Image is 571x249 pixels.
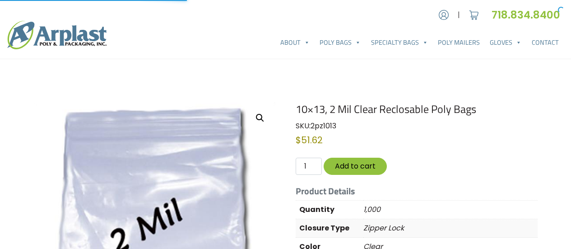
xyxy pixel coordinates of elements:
a: Poly Mailers [433,33,485,52]
bdi: 51.62 [296,134,323,146]
th: Closure Type [296,219,363,238]
th: Quantity [296,201,363,219]
a: Specialty Bags [366,33,433,52]
span: SKU: [296,121,336,131]
img: logo [7,21,107,49]
h1: 10×13, 2 Mil Clear Reclosable Poly Bags [296,103,538,116]
a: Contact [527,33,564,52]
p: Zipper Lock [363,219,538,237]
a: About [275,33,315,52]
a: View full-screen image gallery [252,110,268,126]
span: 2pz1013 [311,121,336,131]
span: | [458,9,460,20]
p: 1,000 [363,201,538,219]
h5: Product Details [296,186,538,197]
span: $ [296,134,301,146]
a: Poly Bags [315,33,366,52]
button: Add to cart [324,158,387,174]
input: Qty [296,158,322,175]
a: 718.834.8400 [492,8,564,22]
a: Gloves [485,33,526,52]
